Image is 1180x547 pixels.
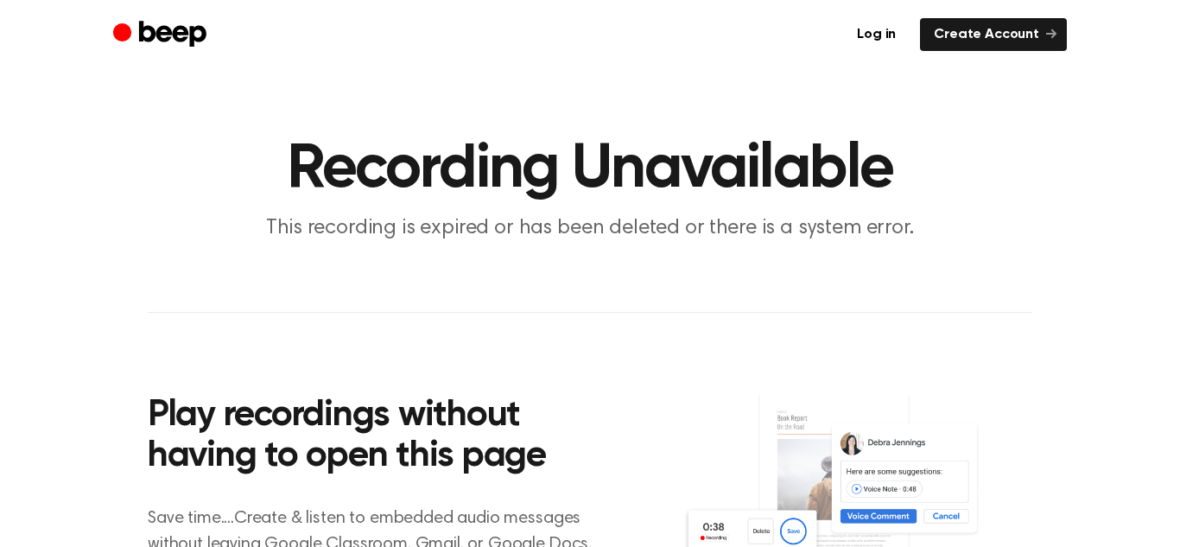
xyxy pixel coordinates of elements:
[843,18,910,51] a: Log in
[113,18,211,52] a: Beep
[258,214,922,243] p: This recording is expired or has been deleted or there is a system error.
[920,18,1067,51] a: Create Account
[148,138,1032,200] h1: Recording Unavailable
[148,396,613,478] h2: Play recordings without having to open this page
